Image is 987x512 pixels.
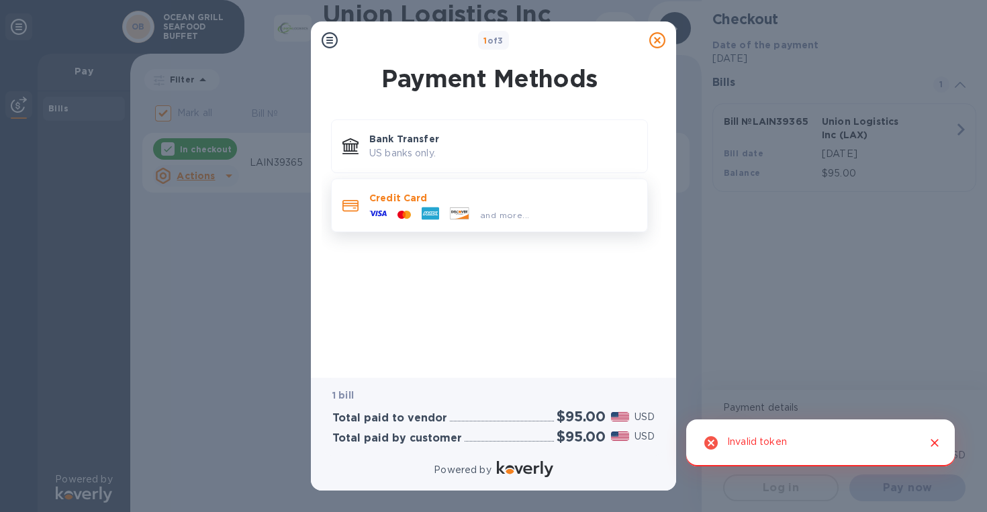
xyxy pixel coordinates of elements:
[483,36,504,46] b: of 3
[557,428,606,445] h2: $95.00
[634,410,655,424] p: USD
[611,412,629,421] img: USD
[328,64,651,93] h1: Payment Methods
[369,132,637,146] p: Bank Transfer
[332,390,354,401] b: 1 bill
[369,146,637,160] p: US banks only.
[332,432,462,445] h3: Total paid by customer
[497,461,553,477] img: Logo
[611,431,629,441] img: USD
[926,434,943,452] button: Close
[434,463,491,477] p: Powered by
[557,408,606,425] h2: $95.00
[634,429,655,444] p: USD
[727,430,787,456] div: Invalid token
[483,36,487,46] span: 1
[369,191,637,205] p: Credit Card
[332,412,447,425] h3: Total paid to vendor
[480,210,529,220] span: and more...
